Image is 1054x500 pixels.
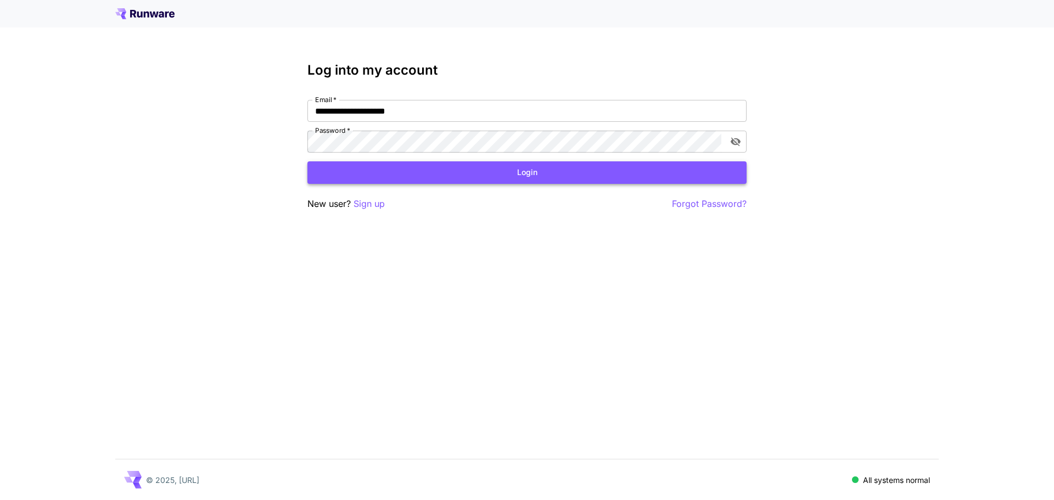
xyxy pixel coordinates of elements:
p: All systems normal [863,474,930,486]
button: Forgot Password? [672,197,747,211]
button: Login [307,161,747,184]
label: Email [315,95,337,104]
h3: Log into my account [307,63,747,78]
p: New user? [307,197,385,211]
label: Password [315,126,350,135]
p: © 2025, [URL] [146,474,199,486]
button: toggle password visibility [726,132,745,151]
button: Sign up [354,197,385,211]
